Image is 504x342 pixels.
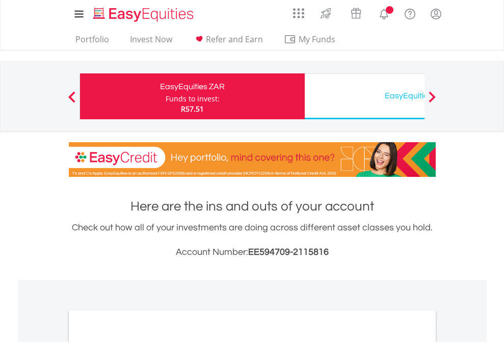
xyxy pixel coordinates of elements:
img: vouchers-v2.svg [348,5,364,21]
span: Refer and Earn [206,34,263,45]
img: EasyEquities_Logo.png [91,6,198,23]
a: Home page [89,3,198,23]
a: AppsGrid [286,3,311,19]
img: grid-menu-icon.svg [293,8,304,19]
h3: Account Number: [69,245,436,259]
img: thrive-v2.svg [317,5,334,21]
a: Invest Now [126,34,176,50]
div: Funds to invest: [166,94,220,104]
button: Next [422,96,442,107]
span: R57.51 [181,104,204,114]
a: Refer and Earn [189,34,267,50]
span: EE594709-2115816 [248,247,329,257]
a: FAQ's and Support [397,3,423,23]
div: EasyEquities ZAR [86,80,299,94]
h1: Here are the ins and outs of your account [69,197,436,216]
a: My Profile [423,3,449,25]
div: Check out how all of your investments are doing across different asset classes you hold. [69,221,436,259]
button: Previous [62,96,82,107]
a: Vouchers [341,3,371,21]
a: Portfolio [71,34,113,50]
span: My Funds [284,33,351,46]
a: Notifications [371,3,397,23]
img: EasyCredit Promotion Banner [69,142,436,177]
